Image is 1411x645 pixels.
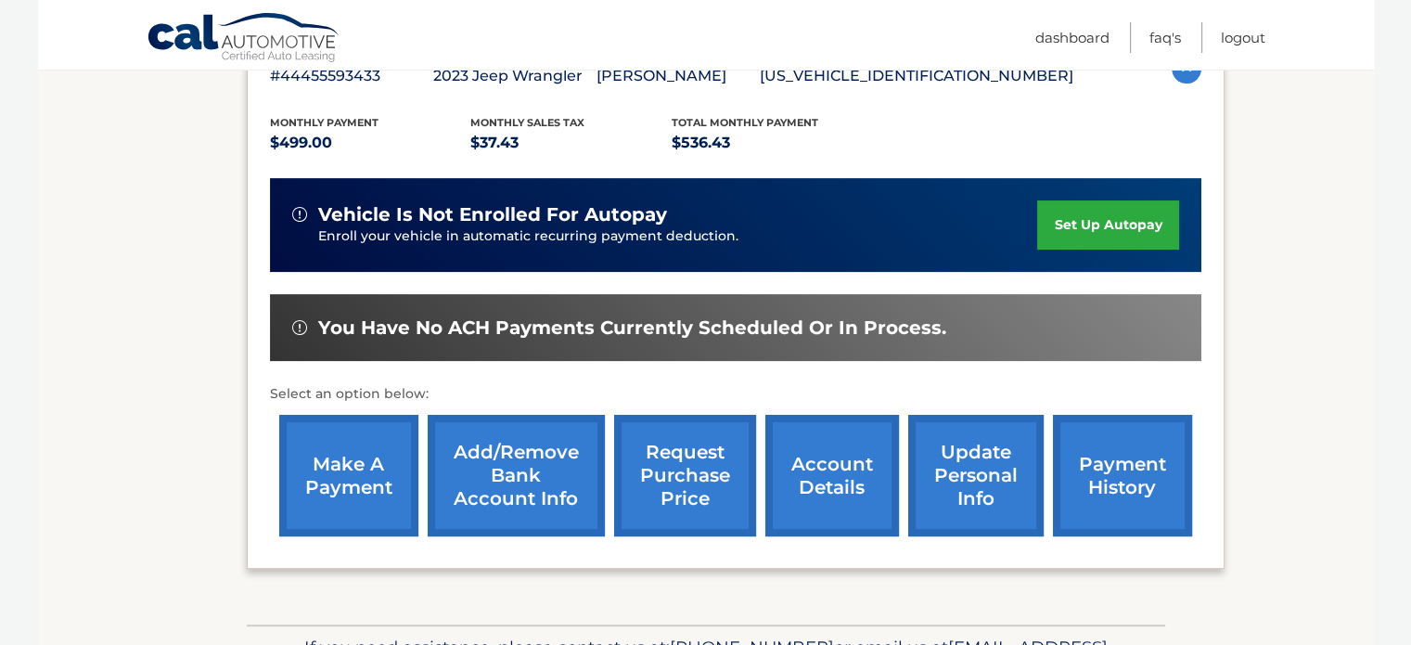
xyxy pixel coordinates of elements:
[270,63,433,89] p: #44455593433
[470,116,584,129] span: Monthly sales Tax
[1037,200,1178,250] a: set up autopay
[318,203,667,226] span: vehicle is not enrolled for autopay
[760,63,1073,89] p: [US_VEHICLE_IDENTIFICATION_NUMBER]
[1149,22,1181,53] a: FAQ's
[765,415,899,536] a: account details
[318,226,1038,247] p: Enroll your vehicle in automatic recurring payment deduction.
[672,130,873,156] p: $536.43
[292,207,307,222] img: alert-white.svg
[908,415,1044,536] a: update personal info
[318,316,946,340] span: You have no ACH payments currently scheduled or in process.
[596,63,760,89] p: [PERSON_NAME]
[672,116,818,129] span: Total Monthly Payment
[470,130,672,156] p: $37.43
[1053,415,1192,536] a: payment history
[270,130,471,156] p: $499.00
[279,415,418,536] a: make a payment
[270,116,378,129] span: Monthly Payment
[292,320,307,335] img: alert-white.svg
[1035,22,1110,53] a: Dashboard
[433,63,596,89] p: 2023 Jeep Wrangler
[614,415,756,536] a: request purchase price
[1221,22,1265,53] a: Logout
[147,12,341,66] a: Cal Automotive
[428,415,605,536] a: Add/Remove bank account info
[270,383,1201,406] p: Select an option below:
